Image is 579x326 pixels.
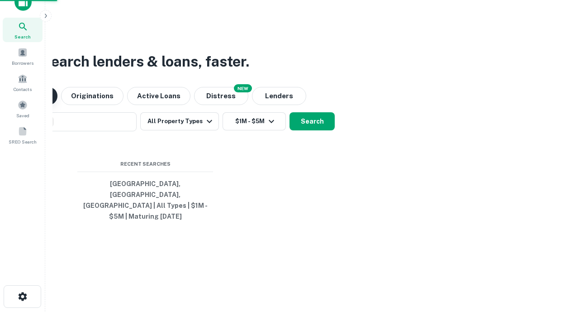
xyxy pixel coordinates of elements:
span: Borrowers [12,59,33,67]
span: Search [14,33,31,40]
button: $1M - $5M [223,112,286,130]
button: All Property Types [140,112,219,130]
span: Saved [16,112,29,119]
h3: Search lenders & loans, faster. [41,51,249,72]
button: Search distressed loans with lien and other non-mortgage details. [194,87,248,105]
iframe: Chat Widget [534,254,579,297]
span: Recent Searches [77,160,213,168]
span: SREO Search [9,138,37,145]
a: Saved [3,96,43,121]
button: Originations [61,87,123,105]
button: Active Loans [127,87,190,105]
a: SREO Search [3,123,43,147]
button: [GEOGRAPHIC_DATA], [GEOGRAPHIC_DATA], [GEOGRAPHIC_DATA] | All Types | $1M - $5M | Maturing [DATE] [77,176,213,225]
button: Search [289,112,335,130]
div: NEW [234,84,252,92]
a: Search [3,18,43,42]
a: Contacts [3,70,43,95]
a: Borrowers [3,44,43,68]
span: Contacts [14,86,32,93]
button: Lenders [252,87,306,105]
